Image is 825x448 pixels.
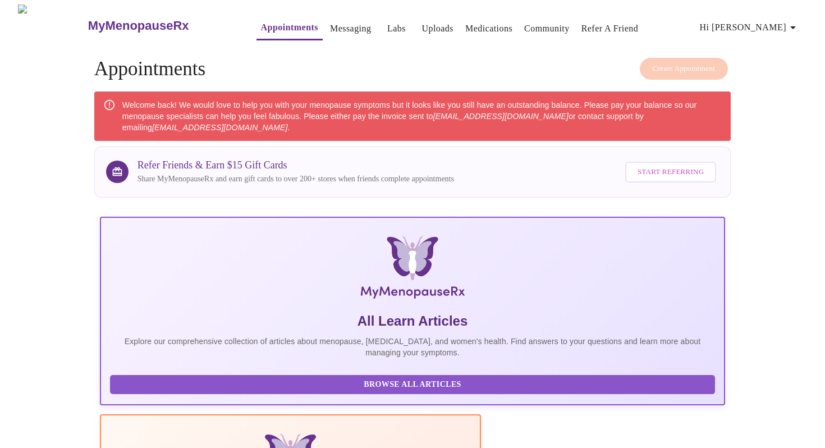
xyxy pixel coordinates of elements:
[581,21,639,36] a: Refer a Friend
[524,21,570,36] a: Community
[387,21,406,36] a: Labs
[625,162,716,182] button: Start Referring
[421,21,453,36] a: Uploads
[94,58,731,80] h4: Appointments
[461,17,517,40] button: Medications
[86,6,233,45] a: MyMenopauseRx
[18,4,86,47] img: MyMenopauseRx Logo
[520,17,574,40] button: Community
[622,156,719,188] a: Start Referring
[326,17,375,40] button: Messaging
[261,20,318,35] a: Appointments
[152,123,287,132] em: [EMAIL_ADDRESS][DOMAIN_NAME]
[137,159,454,171] h3: Refer Friends & Earn $15 Gift Cards
[256,16,323,40] button: Appointments
[88,19,189,33] h3: MyMenopauseRx
[700,20,800,35] span: Hi [PERSON_NAME]
[110,312,716,330] h5: All Learn Articles
[137,173,454,185] p: Share MyMenopauseRx and earn gift cards to over 200+ stores when friends complete appointments
[110,336,716,358] p: Explore our comprehensive collection of articles about menopause, [MEDICAL_DATA], and women's hea...
[110,379,718,388] a: Browse All Articles
[204,236,621,303] img: MyMenopauseRx Logo
[110,375,716,395] button: Browse All Articles
[638,166,704,179] span: Start Referring
[695,16,804,39] button: Hi [PERSON_NAME]
[330,21,371,36] a: Messaging
[122,95,722,138] div: Welcome back! We would love to help you with your menopause symptoms but it looks like you still ...
[465,21,512,36] a: Medications
[417,17,458,40] button: Uploads
[433,112,569,121] em: [EMAIL_ADDRESS][DOMAIN_NAME]
[378,17,414,40] button: Labs
[121,378,704,392] span: Browse All Articles
[577,17,643,40] button: Refer a Friend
